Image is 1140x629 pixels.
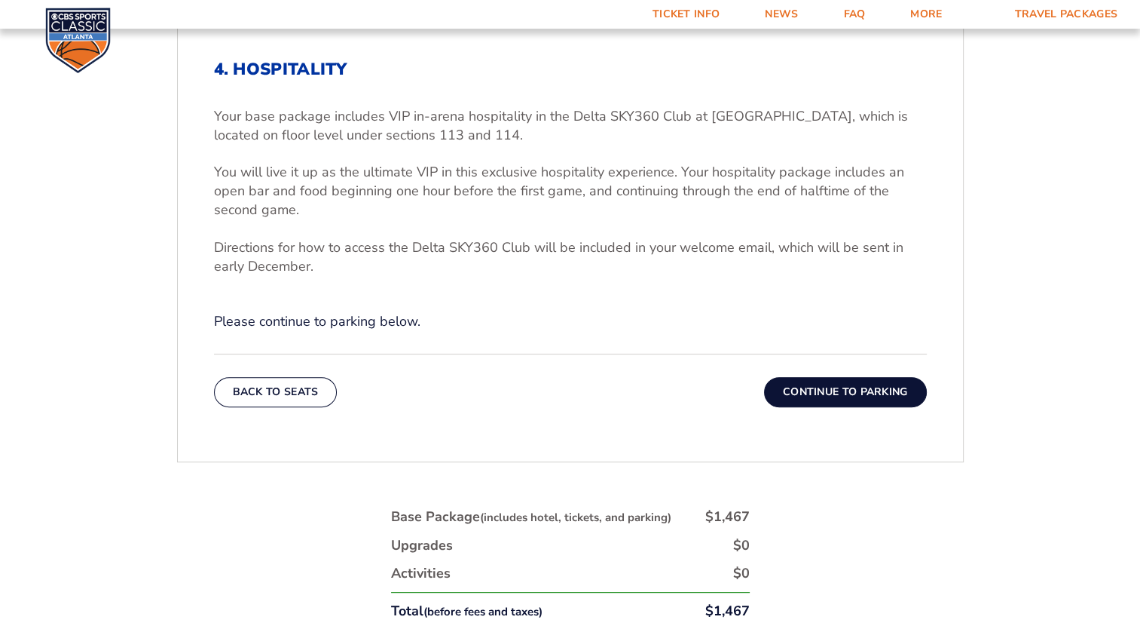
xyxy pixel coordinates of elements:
h2: 4. Hospitality [214,60,927,79]
div: Upgrades [391,536,453,555]
p: Your base package includes VIP in-arena hospitality in the Delta SKY360 Club at [GEOGRAPHIC_DATA]... [214,107,927,145]
div: Total [391,602,542,621]
button: Continue To Parking [764,377,927,407]
button: Back To Seats [214,377,338,407]
p: Directions for how to access the Delta SKY360 Club will be included in your welcome email, which ... [214,238,927,276]
div: $1,467 [705,508,750,526]
div: Activities [391,564,451,583]
img: CBS Sports Classic [45,8,111,73]
small: (includes hotel, tickets, and parking) [480,510,671,525]
div: $1,467 [705,602,750,621]
div: $0 [733,536,750,555]
div: Base Package [391,508,671,526]
div: $0 [733,564,750,583]
p: You will live it up as the ultimate VIP in this exclusive hospitality experience. Your hospitalit... [214,163,927,220]
small: (before fees and taxes) [423,604,542,619]
p: Please continue to parking below. [214,312,927,331]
